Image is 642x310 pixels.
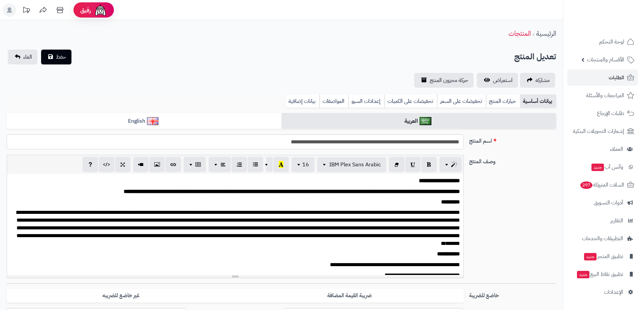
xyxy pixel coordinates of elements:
label: غير خاضع للضريبه [7,289,235,303]
span: لوحة التحكم [599,37,624,47]
span: تطبيق المتجر [583,252,623,261]
span: طلبات الإرجاع [597,109,624,118]
a: الطلبات [567,69,638,86]
a: الرئيسية [536,28,556,38]
span: 16 [302,161,309,169]
a: إشعارات التحويلات البنكية [567,123,638,139]
span: أدوات التسويق [594,198,623,207]
a: تطبيق نقاط البيعجديد [567,266,638,282]
span: IBM Plex Sans Arabic [329,161,381,169]
span: المراجعات والأسئلة [586,91,624,100]
span: وآتس آب [591,162,623,172]
a: الإعدادات [567,284,638,300]
a: استعراض [477,73,518,88]
a: تخفيضات على الكميات [385,94,437,108]
span: مشاركه [536,76,550,84]
img: ai-face.png [94,3,107,17]
span: الطلبات [609,73,624,82]
span: العملاء [610,144,623,154]
label: وصف المنتج [466,155,559,166]
a: طلبات الإرجاع [567,105,638,121]
a: الغاء [8,50,37,64]
a: التقارير [567,213,638,229]
a: إعدادات السيو [348,94,385,108]
a: تحديثات المنصة [18,3,35,19]
a: لوحة التحكم [567,34,638,50]
h2: تعديل المنتج [514,50,556,64]
a: المواصفات [319,94,348,108]
img: English [147,117,159,125]
a: العربية [281,113,556,130]
label: اسم المنتج [466,134,559,145]
a: وآتس آبجديد [567,159,638,175]
a: تخفيضات على السعر [437,94,486,108]
span: التقارير [610,216,623,225]
span: استعراض [493,76,513,84]
a: تطبيق المتجرجديد [567,248,638,264]
span: التطبيقات والخدمات [582,234,623,243]
a: العملاء [567,141,638,157]
a: حركة مخزون المنتج [414,73,473,88]
span: جديد [584,253,597,260]
span: الغاء [23,53,32,61]
span: إشعارات التحويلات البنكية [573,126,624,136]
a: بيانات إضافية [286,94,319,108]
span: حركة مخزون المنتج [430,76,468,84]
button: حفظ [41,50,71,64]
span: السلات المتروكة [580,180,624,190]
a: بيانات أساسية [520,94,556,108]
label: خاضع للضريبة [466,289,559,300]
img: العربية [420,117,431,125]
span: الإعدادات [604,287,623,297]
a: English [7,113,281,130]
a: السلات المتروكة297 [567,177,638,193]
button: 16 [292,157,314,172]
span: جديد [577,271,589,278]
img: logo-2.png [596,19,636,33]
a: المراجعات والأسئلة [567,87,638,104]
a: مشاركه [520,73,555,88]
span: الأقسام والمنتجات [587,55,624,64]
span: تطبيق نقاط البيع [576,270,623,279]
a: خيارات المنتج [486,94,520,108]
a: المنتجات [509,28,531,38]
span: رفيق [80,6,91,14]
a: التطبيقات والخدمات [567,230,638,247]
a: أدوات التسويق [567,195,638,211]
span: 297 [580,181,592,189]
label: ضريبة القيمة المضافة [235,289,464,303]
span: حفظ [56,53,66,61]
span: جديد [591,164,604,171]
button: IBM Plex Sans Arabic [317,157,386,172]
